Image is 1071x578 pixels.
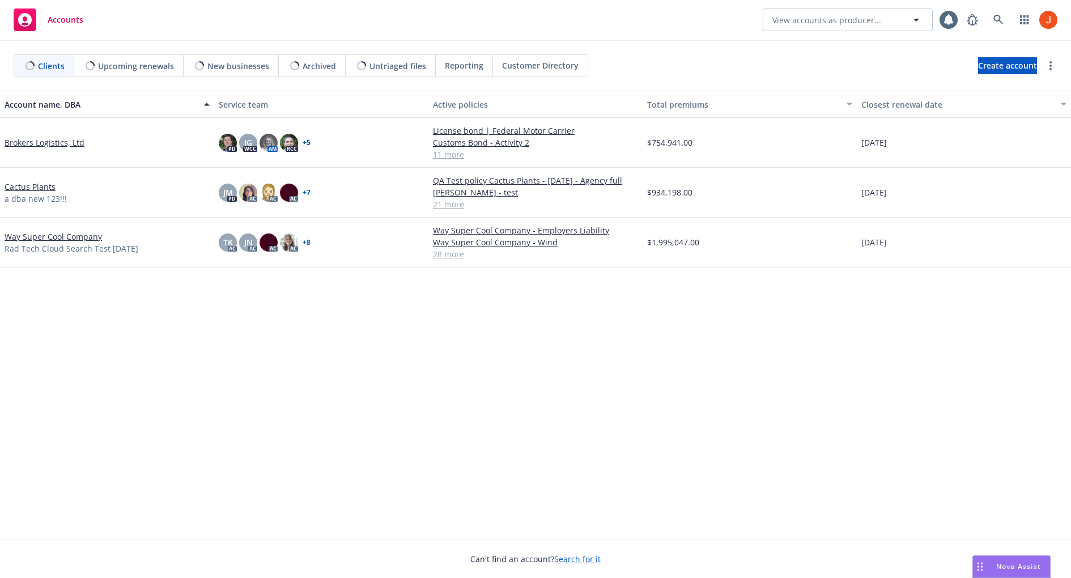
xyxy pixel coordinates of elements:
[433,137,638,148] a: Customs Bond - Activity 2
[978,57,1037,74] a: Create account
[861,137,887,148] span: [DATE]
[260,134,278,152] img: photo
[219,99,424,110] div: Service team
[223,186,233,198] span: JM
[554,554,601,564] a: Search for it
[433,198,638,210] a: 21 more
[763,8,933,31] button: View accounts as producer...
[972,555,1051,578] button: Nova Assist
[5,99,197,110] div: Account name, DBA
[857,91,1071,118] button: Closest renewal date
[303,139,311,146] a: + 5
[5,243,138,254] span: Rad Tech Cloud Search Test [DATE]
[38,60,65,72] span: Clients
[244,137,252,148] span: JG
[9,4,88,36] a: Accounts
[433,224,638,236] a: Way Super Cool Company - Employers Liability
[219,134,237,152] img: photo
[996,562,1041,571] span: Nova Assist
[445,59,483,71] span: Reporting
[861,186,887,198] span: [DATE]
[987,8,1010,31] a: Search
[861,236,887,248] span: [DATE]
[303,239,311,246] a: + 8
[470,553,601,565] span: Can't find an account?
[433,125,638,137] a: License bond | Federal Motor Carrier
[1013,8,1036,31] a: Switch app
[260,184,278,202] img: photo
[961,8,984,31] a: Report a Bug
[303,60,336,72] span: Archived
[433,248,638,260] a: 28 more
[207,60,269,72] span: New businesses
[260,233,278,252] img: photo
[861,99,1054,110] div: Closest renewal date
[502,59,579,71] span: Customer Directory
[428,91,643,118] button: Active policies
[214,91,428,118] button: Service team
[280,134,298,152] img: photo
[433,99,638,110] div: Active policies
[280,184,298,202] img: photo
[1044,59,1057,73] a: more
[433,236,638,248] a: Way Super Cool Company - Wind
[1039,11,1057,29] img: photo
[98,60,174,72] span: Upcoming renewals
[643,91,857,118] button: Total premiums
[5,181,56,193] a: Cactus Plants
[48,15,83,24] span: Accounts
[239,184,257,202] img: photo
[5,137,84,148] a: Brokers Logistics, Ltd
[647,236,699,248] span: $1,995,047.00
[244,236,253,248] span: JN
[772,14,881,26] span: View accounts as producer...
[647,186,692,198] span: $934,198.00
[303,189,311,196] a: + 7
[223,236,233,248] span: TK
[5,231,102,243] a: Way Super Cool Company
[973,556,987,577] div: Drag to move
[369,60,426,72] span: Untriaged files
[978,55,1037,76] span: Create account
[280,233,298,252] img: photo
[647,99,840,110] div: Total premiums
[433,175,638,186] a: QA Test policy Cactus Plants - [DATE] - Agency full
[433,148,638,160] a: 11 more
[433,186,638,198] a: [PERSON_NAME] - test
[647,137,692,148] span: $754,941.00
[5,193,67,205] span: a dba new 123!!!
